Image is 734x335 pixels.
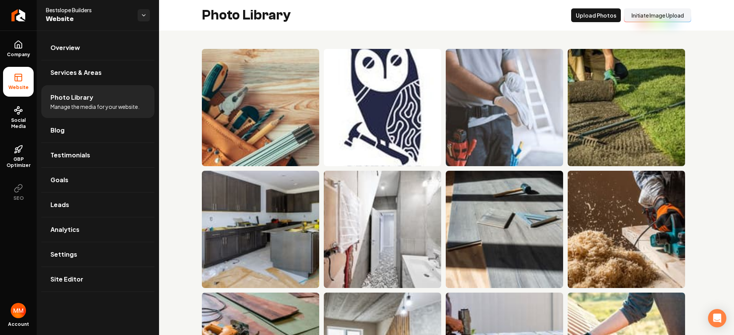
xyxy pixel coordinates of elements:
[202,49,319,166] img: Leather tool belt filled with various hand tools, including pliers, screwdriver, and measuring tape.
[41,267,154,291] a: Site Editor
[708,309,726,327] div: Open Intercom Messenger
[446,171,563,288] img: Construction tools and laminate flooring boards on a wooden surface during installation process.
[41,118,154,142] a: Blog
[3,156,34,168] span: GBP Optimizer
[10,195,27,201] span: SEO
[3,100,34,136] a: Social Media
[50,250,77,259] span: Settings
[50,68,102,77] span: Services & Areas
[46,6,132,14] span: Bestslope Builders
[50,151,90,160] span: Testimonials
[202,8,291,23] h2: Photo Library
[41,242,154,267] a: Settings
[41,36,154,60] a: Overview
[5,84,32,91] span: Website
[11,303,26,318] button: Open user button
[324,171,441,288] img: Modern bathroom renovation with patterned floor tiles, round mirror, and unfinished wall section.
[624,8,691,22] button: Initiate Image Upload
[46,14,132,24] span: Website
[3,139,34,175] a: GBP Optimizer
[41,143,154,167] a: Testimonials
[568,49,685,166] img: Gardener laying sod roll on freshly prepared soil with rake nearby in sunny yard.
[50,93,93,102] span: Photo Library
[50,175,68,184] span: Goals
[568,171,685,288] img: Woodworker using a planer on wood, surrounded by shavings and sawdust.
[41,60,154,85] a: Services & Areas
[3,34,34,64] a: Company
[571,8,621,22] button: Upload Photos
[4,52,33,58] span: Company
[50,126,65,135] span: Blog
[3,178,34,207] button: SEO
[50,225,80,234] span: Analytics
[11,9,26,21] img: Rebolt Logo
[41,193,154,217] a: Leads
[11,303,26,318] img: Matthew Meyer
[50,200,69,209] span: Leads
[446,49,563,166] img: Construction worker putting on gloves, ready for a job in a renovation project.
[41,168,154,192] a: Goals
[50,103,140,110] span: Manage the media for your website.
[202,171,319,288] img: Modern kitchen renovation with dark cabinetry, tools, and construction materials.
[3,117,34,129] span: Social Media
[50,43,80,52] span: Overview
[50,275,83,284] span: Site Editor
[8,321,29,327] span: Account
[41,217,154,242] a: Analytics
[324,49,441,166] img: Logo of BestSlope Builders featuring an owl with a hammer, symbolizing craftsmanship and wisdom.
